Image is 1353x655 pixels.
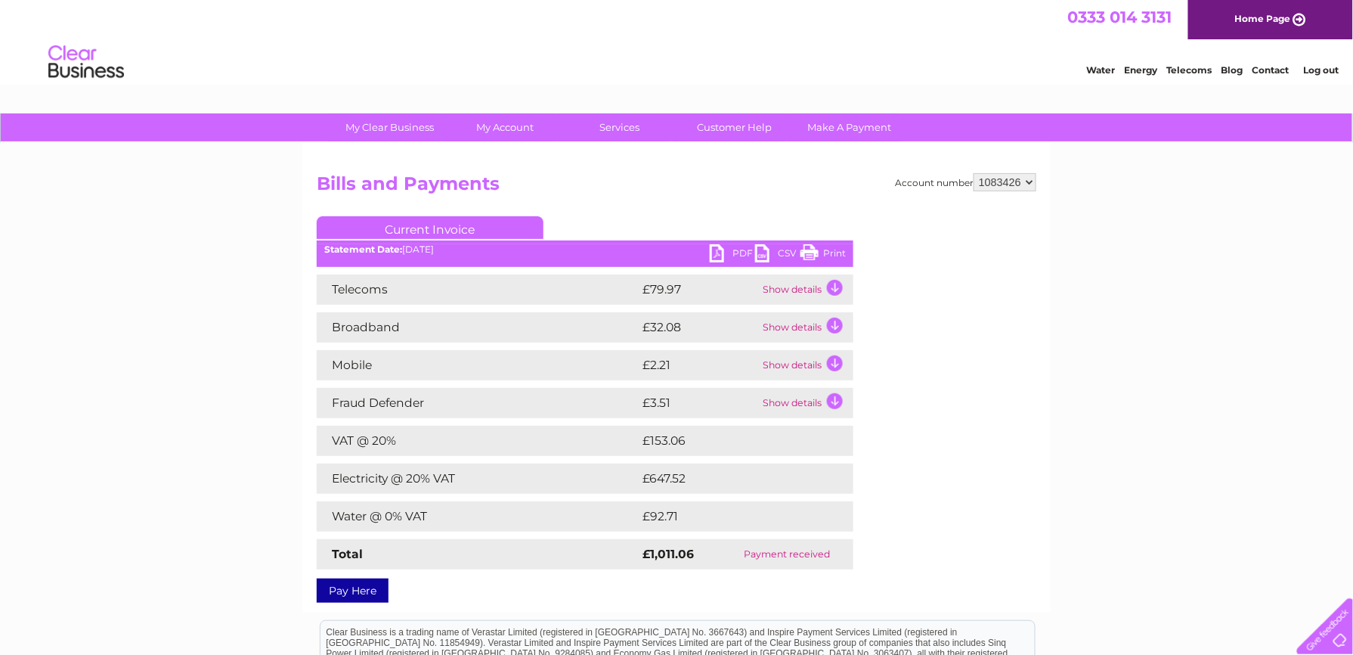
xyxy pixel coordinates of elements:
[1252,64,1290,76] a: Contact
[317,388,639,418] td: Fraud Defender
[895,173,1036,191] div: Account number
[317,501,639,532] td: Water @ 0% VAT
[639,501,822,532] td: £92.71
[759,388,853,418] td: Show details
[639,350,759,380] td: £2.21
[755,244,800,266] a: CSV
[317,244,853,255] div: [DATE]
[1221,64,1243,76] a: Blog
[1068,8,1172,26] a: 0333 014 3131
[639,388,759,418] td: £3.51
[1167,64,1212,76] a: Telecoms
[1303,64,1339,76] a: Log out
[48,39,125,85] img: logo.png
[558,113,683,141] a: Services
[328,113,453,141] a: My Clear Business
[759,350,853,380] td: Show details
[788,113,912,141] a: Make A Payment
[317,216,543,239] a: Current Invoice
[317,426,639,456] td: VAT @ 20%
[639,275,759,305] td: £79.97
[317,350,639,380] td: Mobile
[332,547,363,561] strong: Total
[642,547,694,561] strong: £1,011.06
[759,312,853,343] td: Show details
[1125,64,1158,76] a: Energy
[317,579,389,603] a: Pay Here
[443,113,568,141] a: My Account
[1087,64,1116,76] a: Water
[639,312,759,343] td: £32.08
[324,244,402,255] b: Statement Date:
[673,113,797,141] a: Customer Help
[710,244,755,266] a: PDF
[317,275,639,305] td: Telecoms
[722,539,853,570] td: Payment received
[320,8,1035,73] div: Clear Business is a trading name of Verastar Limited (registered in [GEOGRAPHIC_DATA] No. 3667643...
[317,464,639,494] td: Electricity @ 20% VAT
[317,173,1036,202] h2: Bills and Payments
[759,275,853,305] td: Show details
[639,426,825,456] td: £153.06
[639,464,825,494] td: £647.52
[800,244,846,266] a: Print
[317,312,639,343] td: Broadband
